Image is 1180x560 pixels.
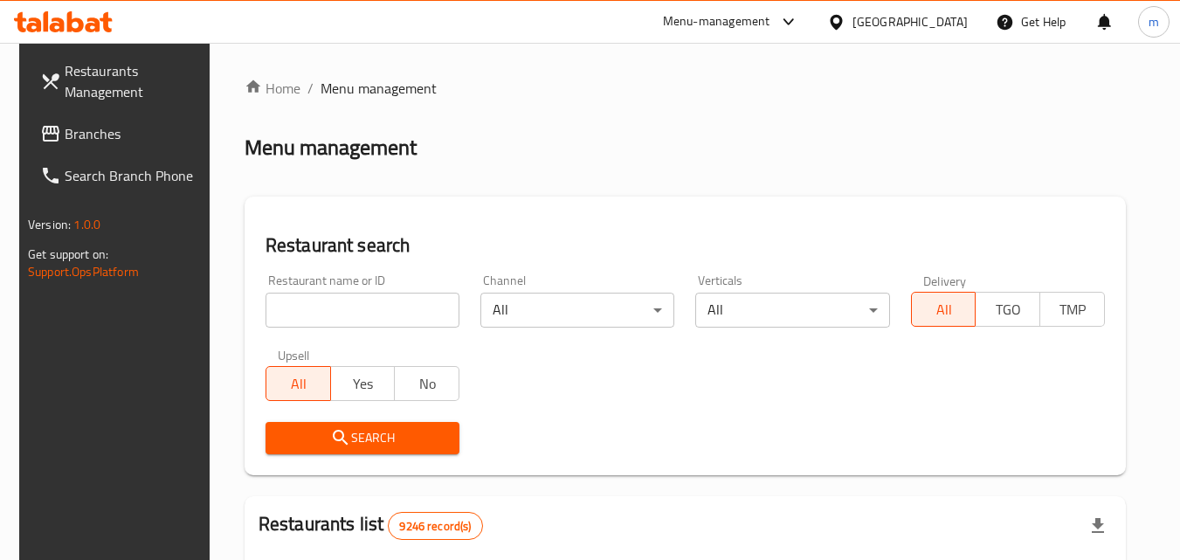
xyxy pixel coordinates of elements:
button: All [266,366,331,401]
button: TMP [1039,292,1105,327]
div: [GEOGRAPHIC_DATA] [852,12,968,31]
span: All [273,371,324,397]
a: Search Branch Phone [26,155,217,197]
span: Yes [338,371,389,397]
span: 1.0.0 [73,213,100,236]
div: All [480,293,674,328]
h2: Restaurants list [259,511,483,540]
li: / [307,78,314,99]
span: TGO [983,297,1033,322]
h2: Restaurant search [266,232,1105,259]
span: 9246 record(s) [389,518,481,535]
button: Yes [330,366,396,401]
a: Home [245,78,300,99]
div: Export file [1077,505,1119,547]
nav: breadcrumb [245,78,1126,99]
a: Branches [26,113,217,155]
span: Restaurants Management [65,60,203,102]
input: Search for restaurant name or ID.. [266,293,459,328]
span: Search [279,427,445,449]
span: Version: [28,213,71,236]
a: Restaurants Management [26,50,217,113]
span: All [919,297,970,322]
div: Total records count [388,512,482,540]
button: TGO [975,292,1040,327]
label: Delivery [923,274,967,287]
div: Menu-management [663,11,770,32]
button: All [911,292,976,327]
span: m [1149,12,1159,31]
a: Support.OpsPlatform [28,260,139,283]
span: No [402,371,452,397]
span: Get support on: [28,243,108,266]
span: Branches [65,123,203,144]
span: Menu management [321,78,437,99]
label: Upsell [278,349,310,361]
button: Search [266,422,459,454]
button: No [394,366,459,401]
div: All [695,293,889,328]
span: TMP [1047,297,1098,322]
span: Search Branch Phone [65,165,203,186]
h2: Menu management [245,134,417,162]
